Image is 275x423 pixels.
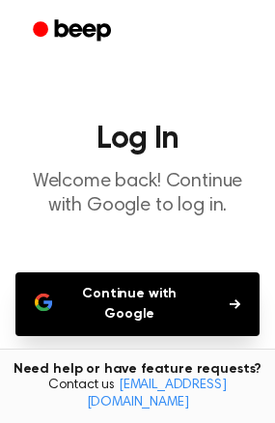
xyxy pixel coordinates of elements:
[15,272,260,336] button: Continue with Google
[19,13,128,50] a: Beep
[15,124,260,155] h1: Log In
[87,379,227,409] a: [EMAIL_ADDRESS][DOMAIN_NAME]
[12,378,263,411] span: Contact us
[15,170,260,218] p: Welcome back! Continue with Google to log in.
